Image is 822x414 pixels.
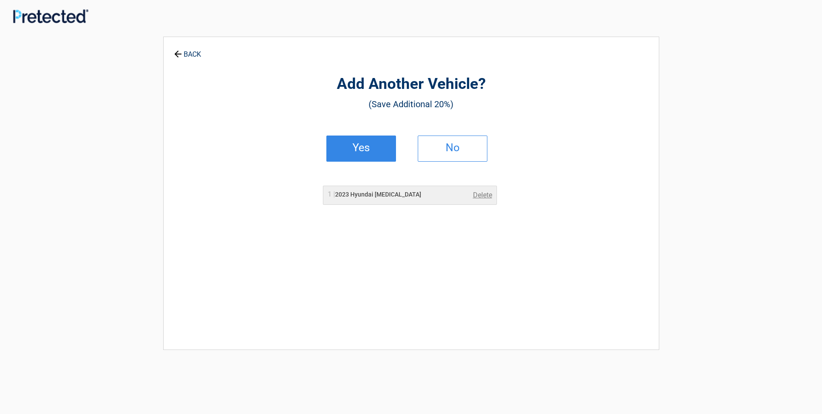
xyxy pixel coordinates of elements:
[172,43,203,58] a: BACK
[13,9,88,23] img: Main Logo
[336,145,387,151] h2: Yes
[211,74,611,95] h2: Add Another Vehicle?
[211,97,611,112] h3: (Save Additional 20%)
[427,145,478,151] h2: No
[473,190,492,200] a: Delete
[328,190,421,199] h2: 2023 Hyundai [MEDICAL_DATA]
[328,190,335,198] span: 1 |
